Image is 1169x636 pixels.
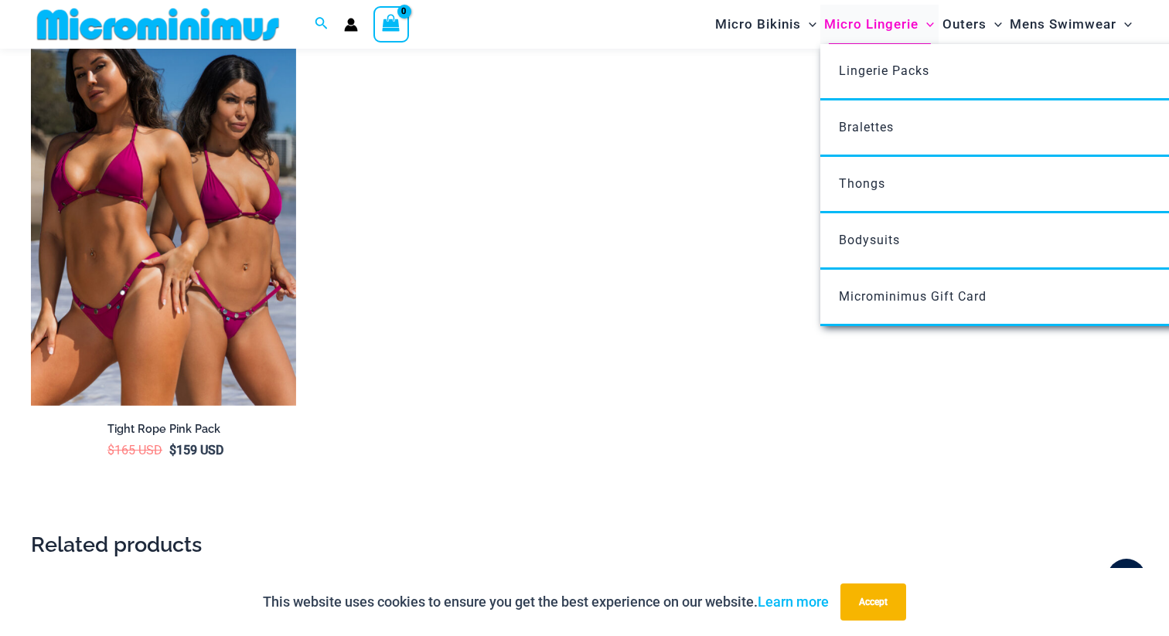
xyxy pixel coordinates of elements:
button: Accept [840,583,906,621]
a: OutersMenu ToggleMenu Toggle [939,5,1006,44]
span: Bralettes [839,120,894,134]
a: Mens SwimwearMenu ToggleMenu Toggle [1006,5,1136,44]
img: MM SHOP LOGO FLAT [31,7,285,42]
nav: Site Navigation [709,2,1138,46]
a: Account icon link [344,18,358,32]
span: $ [169,443,176,457]
span: Menu Toggle [1116,5,1132,44]
span: Bodysuits [839,233,900,247]
bdi: 159 USD [169,443,223,457]
img: Collection Pack F [31,9,296,406]
a: Micro BikinisMenu ToggleMenu Toggle [711,5,820,44]
span: Menu Toggle [801,5,816,44]
p: This website uses cookies to ensure you get the best experience on our website. [263,590,829,614]
a: Learn more [758,593,829,610]
span: Thongs [839,176,885,191]
bdi: 165 USD [107,443,162,457]
span: Mens Swimwear [1010,5,1116,44]
a: Collection Pack FCollection Pack B (3)Collection Pack B (3) [31,9,296,406]
span: Menu Toggle [987,5,1002,44]
span: Lingerie Packs [839,63,929,78]
a: View Shopping Cart, empty [373,6,409,42]
a: Micro LingerieMenu ToggleMenu Toggle [820,5,938,44]
a: Search icon link [315,15,329,34]
span: Micro Bikinis [715,5,801,44]
span: Microminimus Gift Card [839,289,987,304]
a: Tight Rope Pink Pack [31,422,296,442]
h2: Related products [31,531,1138,558]
span: $ [107,443,114,457]
span: Outers [942,5,987,44]
h2: Tight Rope Pink Pack [31,422,296,437]
span: Menu Toggle [918,5,934,44]
span: Micro Lingerie [824,5,918,44]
